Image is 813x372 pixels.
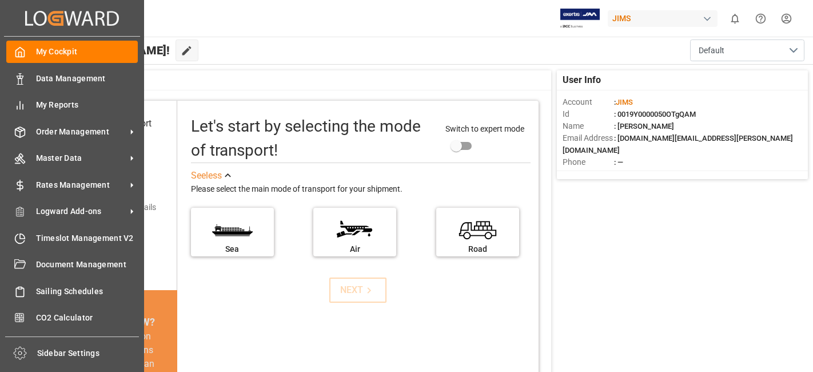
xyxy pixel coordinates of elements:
[191,183,531,196] div: Please select the main mode of transport for your shipment.
[36,312,138,324] span: CO2 Calculator
[37,347,140,359] span: Sidebar Settings
[445,124,524,133] span: Switch to expert mode
[340,283,375,297] div: NEXT
[6,333,138,355] a: Tracking Shipment
[6,41,138,63] a: My Cockpit
[47,39,170,61] span: Hello [PERSON_NAME]!
[614,122,674,130] span: : [PERSON_NAME]
[319,243,390,255] div: Air
[36,205,126,217] span: Logward Add-ons
[563,168,614,180] span: Account Type
[36,232,138,244] span: Timeslot Management V2
[36,99,138,111] span: My Reports
[36,126,126,138] span: Order Management
[563,132,614,144] span: Email Address
[36,46,138,58] span: My Cockpit
[699,45,724,57] span: Default
[563,108,614,120] span: Id
[6,280,138,302] a: Sailing Schedules
[197,243,268,255] div: Sea
[563,134,793,155] span: : [DOMAIN_NAME][EMAIL_ADDRESS][PERSON_NAME][DOMAIN_NAME]
[690,39,804,61] button: open menu
[191,114,434,163] div: Let's start by selecting the mode of transport!
[6,227,138,249] a: Timeslot Management V2
[563,156,614,168] span: Phone
[560,9,600,29] img: Exertis%20JAM%20-%20Email%20Logo.jpg_1722504956.jpg
[614,110,696,118] span: : 0019Y0000050OTgQAM
[6,307,138,329] a: CO2 Calculator
[85,201,156,213] div: Add shipping details
[6,67,138,89] a: Data Management
[36,152,126,164] span: Master Data
[191,169,222,183] div: See less
[608,10,718,27] div: JIMS
[329,278,386,303] button: NEXT
[616,98,633,106] span: JIMS
[36,73,138,85] span: Data Management
[563,73,601,87] span: User Info
[614,98,633,106] span: :
[36,286,138,298] span: Sailing Schedules
[614,158,623,167] span: : —
[36,179,126,191] span: Rates Management
[608,7,722,29] button: JIMS
[563,120,614,132] span: Name
[6,94,138,116] a: My Reports
[442,243,513,255] div: Road
[563,96,614,108] span: Account
[614,170,643,179] span: : Shipper
[722,6,748,31] button: show 0 new notifications
[36,259,138,271] span: Document Management
[748,6,774,31] button: Help Center
[6,254,138,276] a: Document Management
